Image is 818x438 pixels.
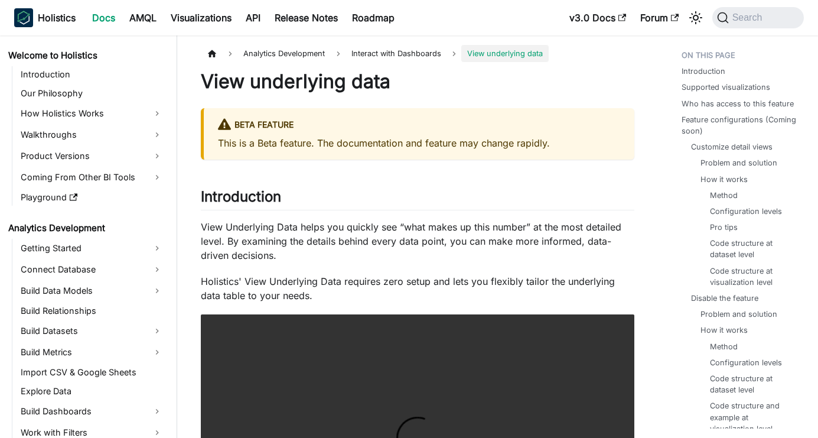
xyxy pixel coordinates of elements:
span: Interact with Dashboards [346,45,447,62]
a: Playground [17,189,167,206]
a: Introduction [17,66,167,83]
a: Problem and solution [700,309,777,320]
a: Roadmap [345,8,402,27]
a: Forum [633,8,686,27]
a: Configuration levels [710,357,782,368]
a: Visualizations [164,8,239,27]
a: HolisticsHolisticsHolistics [14,8,76,27]
a: API [239,8,268,27]
a: Build Dashboards [17,402,167,421]
a: How it works [700,174,748,185]
p: This is a Beta feature. The documentation and feature may change rapidly. [218,136,620,150]
a: Analytics Development [5,220,167,236]
a: How it works [700,325,748,336]
a: Getting Started [17,239,167,258]
b: Holistics [38,11,76,25]
a: Import CSV & Google Sheets [17,364,167,381]
a: Build Relationships [17,303,167,319]
a: v3.0 Docs [562,8,633,27]
a: Our Philosophy [17,85,167,102]
p: Holistics' View Underlying Data requires zero setup and lets you flexibly tailor the underlying d... [201,274,634,303]
a: Introduction [682,66,725,77]
a: Who has access to this feature [682,98,794,109]
a: Walkthroughs [17,125,167,144]
a: Code structure and example at visualization level [710,400,785,434]
a: Home page [201,45,223,62]
nav: Breadcrumbs [201,45,634,62]
a: Build Data Models [17,281,167,300]
a: Connect Database [17,260,167,279]
a: Coming From Other BI Tools [17,168,167,187]
a: Feature configurations (Coming soon) [682,114,799,137]
a: Customize detail views [691,141,773,153]
a: Docs [85,8,122,27]
h2: Introduction [201,188,634,210]
a: How Holistics Works [17,104,167,123]
h1: View underlying data [201,70,634,93]
a: Code structure at dataset level [710,238,785,260]
a: Method [710,190,738,201]
img: Holistics [14,8,33,27]
a: Explore Data [17,383,167,400]
div: BETA FEATURE [218,118,620,133]
a: Code structure at visualization level [710,265,785,288]
a: Method [710,341,738,352]
span: View underlying data [461,45,549,62]
a: Pro tips [710,222,738,233]
a: Code structure at dataset level [710,373,785,395]
a: Release Notes [268,8,345,27]
a: Configuration levels [710,206,782,217]
button: Switch between dark and light mode (currently system mode) [686,8,705,27]
a: Build Datasets [17,322,167,340]
a: Product Versions [17,147,167,166]
a: Build Metrics [17,343,167,362]
span: Search [729,12,770,23]
a: Welcome to Holistics [5,47,167,64]
a: Supported visualizations [682,82,770,93]
a: AMQL [122,8,164,27]
span: Analytics Development [237,45,331,62]
a: Disable the feature [691,293,758,304]
a: Problem and solution [700,157,777,168]
p: View Underlying Data helps you quickly see “what makes up this number” at the most detailed level... [201,220,634,262]
button: Search (Command+K) [712,7,804,28]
